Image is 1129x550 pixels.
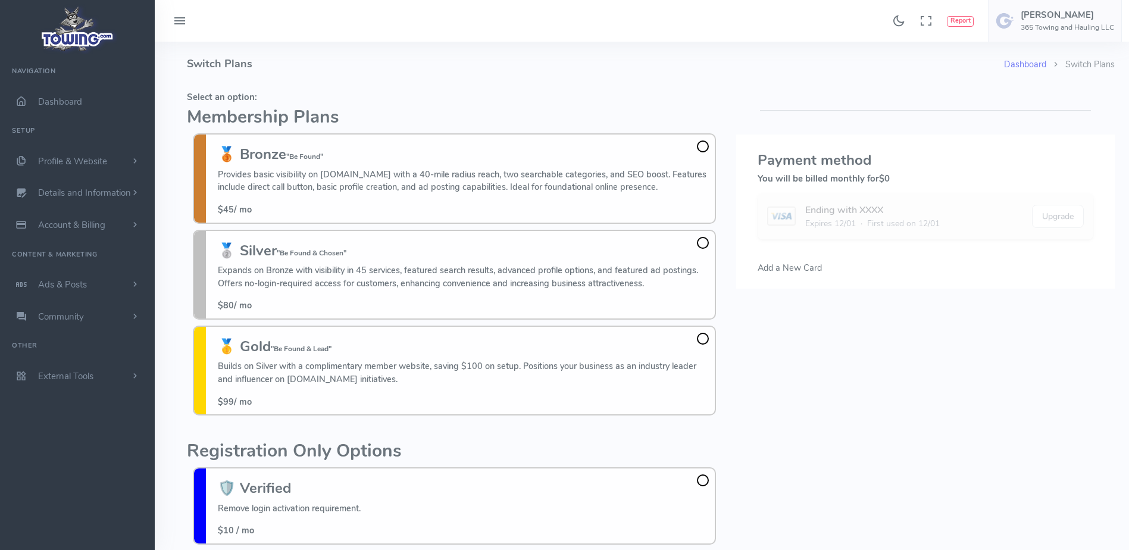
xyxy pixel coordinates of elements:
small: "Be Found" [286,152,323,161]
h5: [PERSON_NAME] [1021,10,1114,20]
h3: 🥇 Gold [218,339,709,354]
span: Dashboard [38,96,82,108]
p: Remove login activation requirement. [218,502,361,515]
h3: 🛡️ Verified [218,480,361,496]
h6: 365 Towing and Hauling LLC [1021,24,1114,32]
span: Account & Billing [38,219,105,231]
h3: 🥉 Bronze [218,146,709,162]
span: External Tools [38,370,93,382]
p: Expands on Bronze with visibility in 45 services, featured search results, advanced profile optio... [218,264,709,290]
h5: Select an option: [187,92,722,102]
span: $0 [879,173,890,185]
h2: Registration Only Options [187,442,722,461]
h4: Switch Plans [187,42,1004,86]
small: "Be Found & Chosen" [277,248,346,258]
span: $80 [218,299,234,311]
h2: Membership Plans [187,108,722,127]
span: Community [38,311,84,323]
span: First used on 12/01 [867,217,940,230]
span: · [861,217,862,230]
small: "Be Found & Lead" [271,344,331,354]
p: Builds on Silver with a complimentary member website, saving $100 on setup. Positions your busine... [218,360,709,386]
span: Add a New Card [758,262,822,274]
span: $10 / mo [218,524,254,536]
a: Dashboard [1004,58,1046,70]
span: $45 [218,204,234,215]
span: Ads & Posts [38,279,87,290]
div: Ending with XXXX [805,203,940,217]
h3: Payment method [758,152,1093,168]
h5: You will be billed monthly for [758,174,1093,183]
span: / mo [218,396,252,408]
img: logo [37,4,118,54]
button: Report [947,16,974,27]
span: Details and Information [38,187,131,199]
p: Provides basic visibility on [DOMAIN_NAME] with a 40-mile radius reach, two searchable categories... [218,168,709,194]
span: / mo [218,299,252,311]
span: Expires 12/01 [805,217,856,230]
span: $99 [218,396,234,408]
h3: 🥈 Silver [218,243,709,258]
button: Upgrade [1032,205,1084,228]
span: Profile & Website [38,155,107,167]
li: Switch Plans [1046,58,1115,71]
img: user-image [996,11,1015,30]
span: / mo [218,204,252,215]
img: card image [767,207,795,226]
